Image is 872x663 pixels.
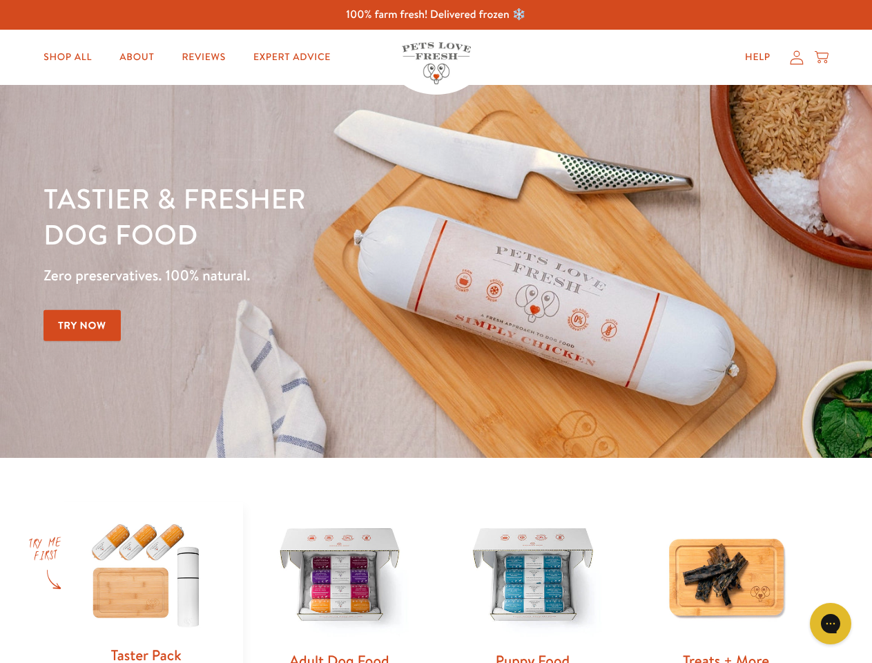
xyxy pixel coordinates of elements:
[43,263,567,288] p: Zero preservatives. 100% natural.
[242,44,342,71] a: Expert Advice
[402,42,471,84] img: Pets Love Fresh
[32,44,103,71] a: Shop All
[43,310,121,341] a: Try Now
[171,44,236,71] a: Reviews
[734,44,782,71] a: Help
[108,44,165,71] a: About
[43,180,567,252] h1: Tastier & fresher dog food
[803,598,858,649] iframe: Gorgias live chat messenger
